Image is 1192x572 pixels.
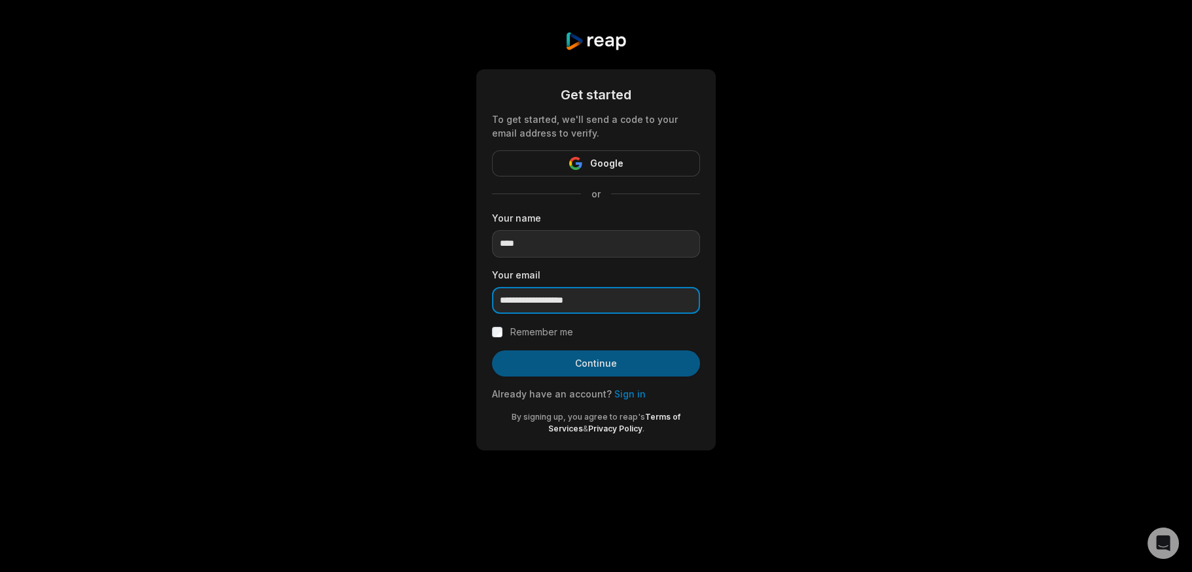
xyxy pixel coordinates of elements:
[492,150,700,177] button: Google
[588,424,642,433] a: Privacy Policy
[512,412,645,422] span: By signing up, you agree to reap's
[614,388,646,399] a: Sign in
[492,388,612,399] span: Already have an account?
[492,350,700,377] button: Continue
[492,85,700,105] div: Get started
[492,112,700,140] div: To get started, we'll send a code to your email address to verify.
[492,268,700,282] label: Your email
[510,324,573,340] label: Remember me
[492,211,700,225] label: Your name
[1148,528,1179,559] div: Open Intercom Messenger
[583,424,588,433] span: &
[581,187,611,201] span: or
[590,156,623,171] span: Google
[565,31,627,51] img: reap
[642,424,644,433] span: .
